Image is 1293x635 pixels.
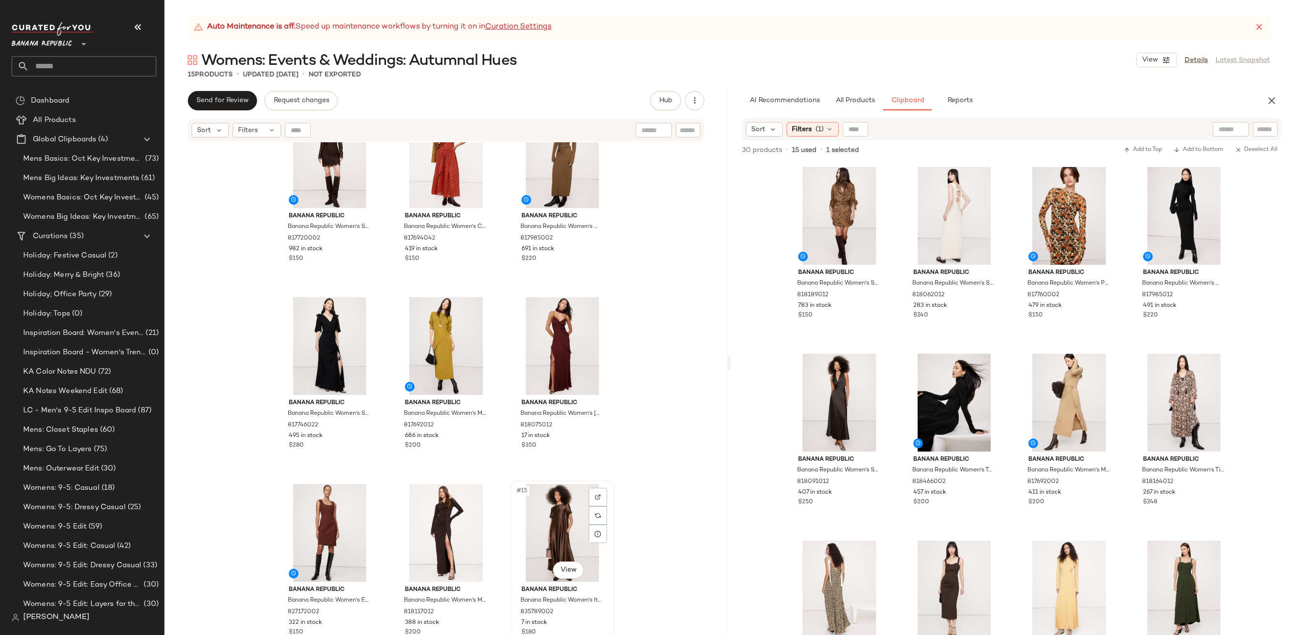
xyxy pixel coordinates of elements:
span: Holiday: Tops [23,308,70,319]
span: Request changes [273,97,329,105]
span: (21) [144,328,159,339]
button: Send for Review [188,91,257,110]
span: (25) [126,502,141,513]
img: cn60599873.jpg [1021,167,1118,265]
span: Banana Republic Women's Stretch-Satin Cross-Back Maxi Dress Ganache Brown Size 16 [797,466,879,475]
span: Send for Review [196,97,249,105]
button: Deselect All [1231,144,1281,156]
span: $220 [521,255,536,263]
span: Banana Republic [405,586,487,594]
a: Curation Settings [485,21,551,33]
span: Womens: 9-5 Edit: Casual [23,541,115,552]
p: Not Exported [309,70,361,80]
span: LC - Men's 9-5 Edit Inspo Board [23,405,136,416]
img: cn60208022.jpg [790,354,888,452]
img: svg%3e [15,96,25,106]
span: 7 in stock [521,619,547,627]
button: View [1136,53,1177,67]
span: 283 in stock [913,302,947,310]
span: $200 [1028,498,1044,507]
span: Mens: Go To Layers [23,444,92,455]
span: Banana Republic [913,269,995,277]
span: 15 [188,71,195,78]
img: cn60390369.jpg [1021,354,1118,452]
img: cn60567451.jpg [906,354,1003,452]
a: Details [1185,55,1208,65]
span: Banana Republic [1028,269,1110,277]
strong: Auto Maintenance is off. [207,21,296,33]
span: 817692012 [404,421,434,430]
span: 457 in stock [913,488,946,497]
span: $280 [289,441,304,450]
span: Dashboard [31,95,69,106]
img: cn60265360.jpg [906,167,1003,265]
span: Womens: 9-5 Edit: Easy Office Dresses [23,579,142,590]
span: Banana Republic [1028,455,1110,464]
span: Banana Republic Women's Printed Mesh Maxi Dress Yellow Roses Petite Size S [1027,279,1109,288]
span: Banana Republic Women's [PERSON_NAME] Maxi Dress With Scarf Redwood Canopy Burgundy Size 14 [520,409,602,418]
span: $200 [913,498,929,507]
span: Banana Republic Women's Everywhere Ponte Scoop-Neck Sheath Dress Redwood Canopy Burgundy Size 0 [288,596,370,605]
span: $248 [1143,498,1157,507]
span: Womens Big Ideas: Key Investments [23,212,143,223]
img: cn60135191.jpg [397,484,494,582]
span: 817985002 [520,234,553,243]
span: 818117012 [404,608,434,617]
img: cn60202237.jpg [790,167,888,265]
span: 322 in stock [289,619,322,627]
span: Banana Republic Women's Merino-Cotton Wrap Sweater Dress Gilded Green Size L [404,409,486,418]
img: cn60268473.jpg [1135,354,1233,452]
span: Banana Republic [1143,455,1225,464]
span: 691 in stock [521,245,554,254]
span: (72) [96,366,111,378]
span: Banana Republic [521,399,603,408]
span: 818466002 [912,478,946,486]
span: View [560,566,577,574]
span: Banana Republic Women's Stretch-Crepe Flutter-Sleeve Maxi Dress Black Size 0 [288,409,370,418]
span: Global Clipboards [33,134,96,145]
button: Hub [650,91,681,110]
span: Banana Republic [1143,269,1225,277]
span: AI Recommendations [749,97,819,105]
span: 783 in stock [798,302,832,310]
span: (0) [70,308,82,319]
span: $250 [798,498,813,507]
span: (29) [97,289,112,300]
span: • [786,146,788,154]
span: $220 [1143,311,1158,320]
span: #15 [516,486,529,496]
button: Add to Top [1120,144,1166,156]
span: Banana Republic Women's Cotton Tie-Front Shirt Dress Spiced Cabernet Paisley Size XS [404,223,486,231]
span: Banana Republic Women's Wool-Blend Jersey Ruched Maxi Dress Saddle Brown Size L [520,223,602,231]
span: (75) [92,444,107,455]
span: 411 in stock [1028,488,1061,497]
span: $350 [521,441,536,450]
span: Banana Republic Women's Tiered Maxi Dress Floral Paisley With Lurex Stripe Size S [1142,466,1224,475]
span: 835789002 [520,608,553,617]
span: 491 in stock [1143,302,1176,310]
img: cn60336662.jpg [281,484,378,582]
span: (33) [141,560,157,571]
span: Mens: Closet Staples [23,424,98,436]
span: 817760002 [1027,291,1059,300]
span: Mens Big Ideas: Key Investments [23,173,139,184]
span: 818164012 [1142,478,1174,486]
span: Filters [792,124,812,135]
span: (87) [136,405,151,416]
span: Womens: 9-5 Edit: Layers for the Office [23,599,142,610]
span: 818075012 [520,421,552,430]
span: $150 [405,255,419,263]
span: 17 in stock [521,432,550,440]
img: svg%3e [595,513,601,518]
span: Banana Republic Women's Stretch-Lace Mini Dress Ganache Brown Size S [288,223,370,231]
span: 827172002 [288,608,319,617]
span: Banana Republic [798,269,880,277]
img: svg%3e [595,494,601,500]
span: 817985012 [1142,291,1173,300]
span: (68) [107,386,123,397]
span: $150 [798,311,813,320]
span: Womens: 9-5 Edit: Dressy Casual [23,560,141,571]
span: 818091012 [797,478,829,486]
span: 267 in stock [1143,488,1175,497]
span: 982 in stock [289,245,323,254]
